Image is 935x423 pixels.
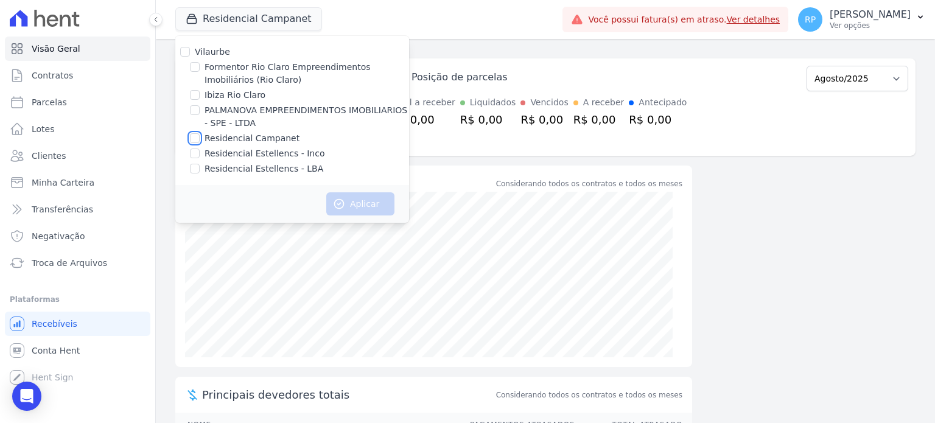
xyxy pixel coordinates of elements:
[5,117,150,141] a: Lotes
[205,163,323,175] label: Residencial Estellencs - LBA
[392,96,455,109] div: Total a receber
[5,338,150,363] a: Conta Hent
[727,15,780,24] a: Ver detalhes
[639,96,687,109] div: Antecipado
[205,89,265,102] label: Ibiza Rio Claro
[32,230,85,242] span: Negativação
[32,318,77,330] span: Recebíveis
[326,192,394,215] button: Aplicar
[530,96,568,109] div: Vencidos
[5,312,150,336] a: Recebíveis
[202,386,494,403] span: Principais devedores totais
[32,150,66,162] span: Clientes
[32,203,93,215] span: Transferências
[5,90,150,114] a: Parcelas
[195,47,230,57] label: Vilaurbe
[32,123,55,135] span: Lotes
[805,15,816,24] span: RP
[5,144,150,168] a: Clientes
[496,390,682,400] span: Considerando todos os contratos e todos os meses
[205,61,409,86] label: Formentor Rio Claro Empreendimentos Imobiliários (Rio Claro)
[392,111,455,128] div: R$ 0,00
[32,96,67,108] span: Parcelas
[205,132,299,145] label: Residencial Campanet
[5,197,150,222] a: Transferências
[460,111,516,128] div: R$ 0,00
[588,13,780,26] span: Você possui fatura(s) em atraso.
[175,7,322,30] button: Residencial Campanet
[583,96,625,109] div: A receber
[5,224,150,248] a: Negativação
[32,344,80,357] span: Conta Hent
[788,2,935,37] button: RP [PERSON_NAME] Ver opções
[32,257,107,269] span: Troca de Arquivos
[32,177,94,189] span: Minha Carteira
[520,111,568,128] div: R$ 0,00
[10,292,145,307] div: Plataformas
[32,43,80,55] span: Visão Geral
[205,147,325,160] label: Residencial Estellencs - Inco
[12,382,41,411] div: Open Intercom Messenger
[496,178,682,189] div: Considerando todos os contratos e todos os meses
[573,111,625,128] div: R$ 0,00
[5,37,150,61] a: Visão Geral
[5,251,150,275] a: Troca de Arquivos
[32,69,73,82] span: Contratos
[629,111,687,128] div: R$ 0,00
[830,21,911,30] p: Ver opções
[411,70,508,85] div: Posição de parcelas
[830,9,911,21] p: [PERSON_NAME]
[205,104,409,130] label: PALMANOVA EMPREENDIMENTOS IMOBILIARIOS - SPE - LTDA
[5,170,150,195] a: Minha Carteira
[5,63,150,88] a: Contratos
[470,96,516,109] div: Liquidados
